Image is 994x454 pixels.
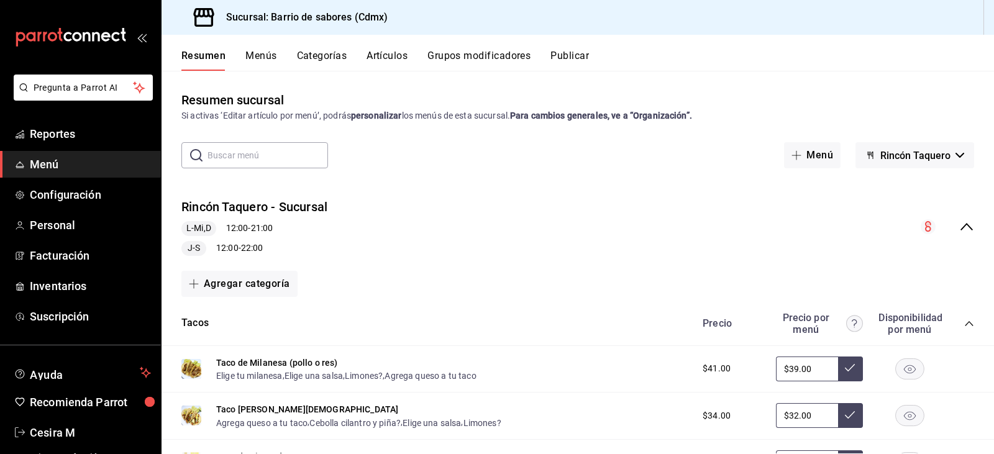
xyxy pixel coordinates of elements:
[367,50,408,71] button: Artículos
[30,308,151,325] span: Suscripción
[216,10,388,25] h3: Sucursal: Barrio de sabores (Cdmx)
[216,356,338,369] button: Taco de Milanesa (pollo o res)
[207,143,328,168] input: Buscar menú
[964,319,974,329] button: collapse-category-row
[137,32,147,42] button: open_drawer_menu
[9,90,153,103] a: Pregunta a Parrot AI
[703,409,731,422] span: $34.00
[463,417,501,429] button: Limones?
[351,111,402,120] strong: personalizar
[181,91,284,109] div: Resumen sucursal
[878,312,941,335] div: Disponibilidad por menú
[181,316,209,330] button: Tacos
[30,424,151,441] span: Cesira M
[285,370,343,382] button: Elige una salsa
[784,142,841,168] button: Menú
[181,109,974,122] div: Si activas ‘Editar artículo por menú’, podrás los menús de esta sucursal.
[216,370,283,382] button: Elige tu milanesa
[550,50,589,71] button: Publicar
[183,242,205,255] span: J-S
[30,394,151,411] span: Recomienda Parrot
[345,370,383,382] button: Limones?
[181,198,327,216] button: Rincón Taquero - Sucursal
[703,362,731,375] span: $41.00
[162,188,994,266] div: collapse-menu-row
[30,278,151,294] span: Inventarios
[776,403,838,428] input: Sin ajuste
[776,312,863,335] div: Precio por menú
[855,142,974,168] button: Rincón Taquero
[181,50,994,71] div: navigation tabs
[510,111,692,120] strong: Para cambios generales, ve a “Organización”.
[181,406,201,425] img: Preview
[216,415,501,429] div: , , ,
[181,241,327,256] div: 12:00 - 22:00
[30,156,151,173] span: Menú
[309,417,401,429] button: Cebolla cilantro y piña?
[14,75,153,101] button: Pregunta a Parrot AI
[690,317,770,329] div: Precio
[30,125,151,142] span: Reportes
[403,417,461,429] button: Elige una salsa
[216,403,398,415] button: Taco [PERSON_NAME][DEMOGRAPHIC_DATA]
[216,417,308,429] button: Agrega queso a tu taco
[181,271,298,297] button: Agregar categoría
[385,370,476,382] button: Agrega queso a tu taco
[427,50,531,71] button: Grupos modificadores
[181,50,226,71] button: Resumen
[34,81,134,94] span: Pregunta a Parrot AI
[181,221,327,236] div: 12:00 - 21:00
[181,359,201,379] img: Preview
[30,217,151,234] span: Personal
[181,222,216,235] span: L-Mi,D
[216,369,476,382] div: , , ,
[880,150,951,161] span: Rincón Taquero
[30,247,151,264] span: Facturación
[245,50,276,71] button: Menús
[30,365,135,380] span: Ayuda
[30,186,151,203] span: Configuración
[776,356,838,381] input: Sin ajuste
[297,50,347,71] button: Categorías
